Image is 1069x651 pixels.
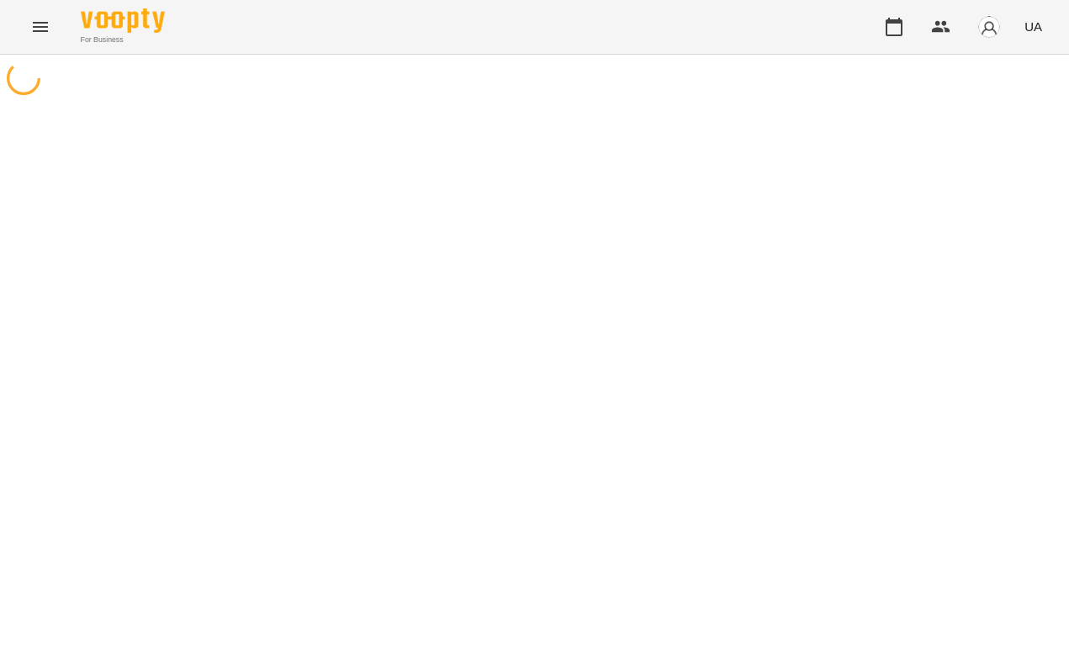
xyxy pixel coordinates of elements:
[81,8,165,33] img: Voopty Logo
[977,15,1001,39] img: avatar_s.png
[1024,18,1042,35] span: UA
[20,7,61,47] button: Menu
[1018,11,1049,42] button: UA
[81,34,165,45] span: For Business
